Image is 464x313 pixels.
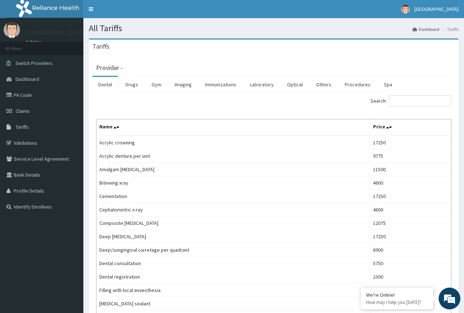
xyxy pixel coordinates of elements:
[96,297,370,310] td: [MEDICAL_DATA] sealant
[96,217,370,230] td: Composite [MEDICAL_DATA]
[16,124,29,130] span: Tariffs
[96,203,370,217] td: Cephalometric x-ray
[339,77,376,92] a: Procedures
[16,76,39,82] span: Dashboard
[370,190,451,203] td: 17250
[370,284,451,297] td: 11500
[120,77,144,92] a: Drugs
[92,43,109,50] h3: Tariffs
[96,119,370,136] th: Name
[96,163,370,176] td: Amalgam [MEDICAL_DATA]
[16,60,53,66] span: Switch Providers
[25,40,43,45] a: Online
[92,77,118,92] a: Dental
[96,65,123,71] h3: Provider -
[440,26,459,32] li: Tariffs
[370,230,451,243] td: 17250
[366,299,428,305] p: How may I help you today?
[96,190,370,203] td: Cementation
[389,95,451,106] input: Search:
[370,270,451,284] td: 2300
[199,77,242,92] a: Immunizations
[281,77,308,92] a: Optical
[378,77,398,92] a: Spa
[401,5,410,14] img: User Image
[414,6,459,12] span: [GEOGRAPHIC_DATA]
[370,203,451,217] td: 4600
[25,29,85,36] p: [GEOGRAPHIC_DATA]
[169,77,198,92] a: Imaging
[96,230,370,243] td: Deep [MEDICAL_DATA]
[96,176,370,190] td: Bitewing xray
[370,243,451,257] td: 6900
[370,217,451,230] td: 12075
[370,149,451,163] td: 9775
[370,163,451,176] td: 11500
[370,176,451,190] td: 4600
[96,284,370,297] td: Filling with local anaesthesia
[96,243,370,257] td: Deep/sungingival curretage per quadrant
[4,22,20,38] img: User Image
[370,136,451,149] td: 17250
[96,257,370,270] td: Dental consultation
[370,119,451,136] th: Price
[310,77,337,92] a: Others
[370,257,451,270] td: 5750
[96,270,370,284] td: Dental registration
[146,77,167,92] a: Gym
[370,95,451,106] label: Search:
[366,292,428,298] div: We're Online!
[413,26,439,32] a: Dashboard
[96,149,370,163] td: Acrylic denture per unit
[89,24,459,33] h1: All Tariffs
[244,77,279,92] a: Laboratory
[16,108,30,114] span: Claims
[96,136,370,149] td: Acrylic crowning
